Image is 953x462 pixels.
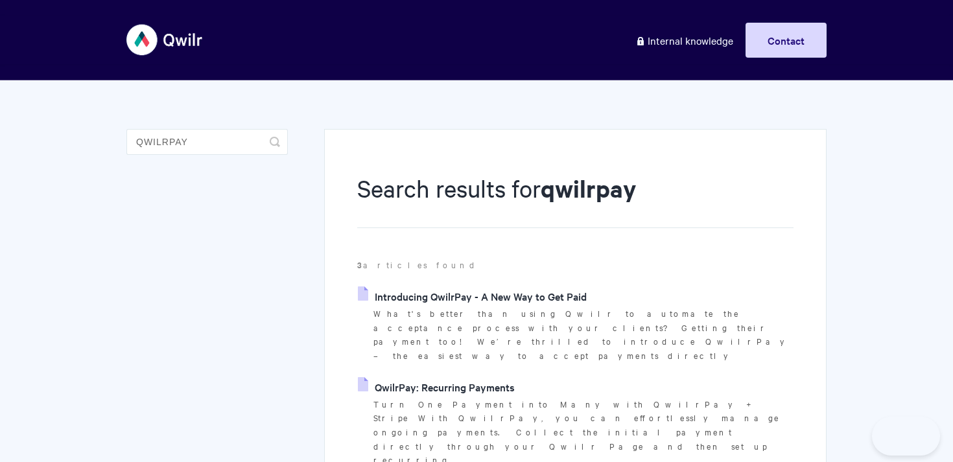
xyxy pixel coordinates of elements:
a: Introducing QwilrPay - A New Way to Get Paid [358,286,587,306]
p: articles found [357,258,794,272]
a: QwilrPay: Recurring Payments [358,377,515,397]
strong: qwilrpay [541,172,636,204]
img: Qwilr Help Center [126,16,204,64]
p: What's better than using Qwilr to automate the acceptance process with your clients? Getting thei... [373,306,794,363]
a: Contact [746,23,827,58]
iframe: Toggle Customer Support [872,417,940,456]
a: Internal knowledge [626,23,743,58]
h1: Search results for [357,172,794,228]
strong: 3 [357,259,363,271]
input: Search [126,129,288,155]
